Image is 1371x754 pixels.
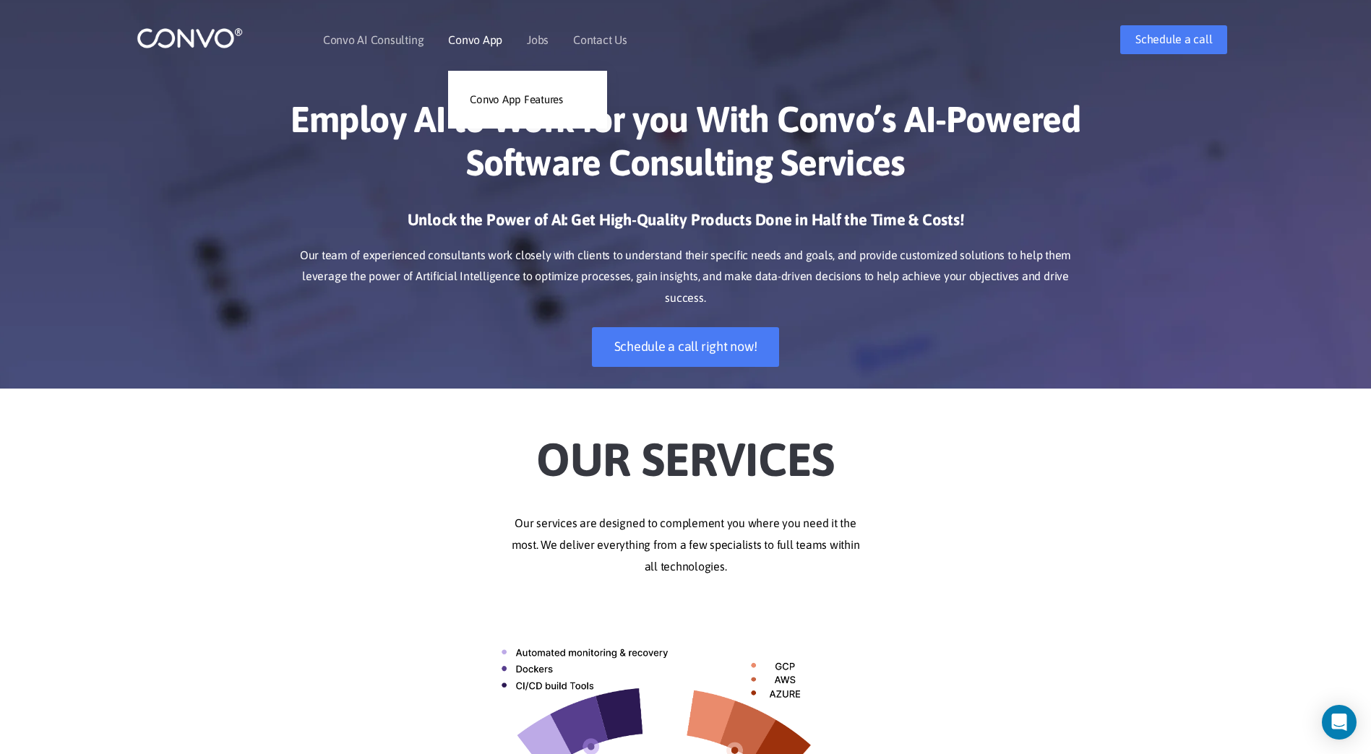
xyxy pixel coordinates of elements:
[323,34,424,45] a: Convo AI Consulting
[137,27,243,49] img: logo_1.png
[285,209,1087,241] h3: Unlock the Power of AI: Get High-Quality Products Done in Half the Time & Costs!
[285,410,1087,491] h2: Our Services
[285,245,1087,310] p: Our team of experienced consultants work closely with clients to understand their specific needs ...
[285,97,1087,195] h1: Employ AI to Work for you With Convo’s AI-Powered Software Consulting Services
[285,513,1087,578] p: Our services are designed to complement you where you need it the most. We deliver everything fro...
[1322,705,1357,740] div: Open Intercom Messenger
[1120,25,1227,54] a: Schedule a call
[448,34,502,45] a: Convo App
[573,34,627,45] a: Contact Us
[527,34,549,45] a: Jobs
[592,327,780,367] a: Schedule a call right now!
[448,85,607,114] a: Convo App Features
